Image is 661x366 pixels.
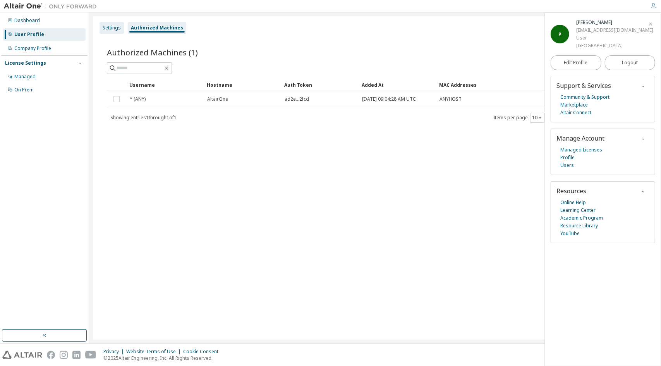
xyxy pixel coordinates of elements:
a: Learning Center [560,206,596,214]
a: Profile [560,154,575,162]
a: YouTube [560,230,580,237]
div: Auth Token [284,79,355,91]
div: Managed [14,74,36,80]
div: Settings [103,25,121,31]
a: Academic Program [560,214,603,222]
span: ad2e...2fcd [285,96,309,102]
span: ANYHOST [440,96,462,102]
div: [EMAIL_ADDRESS][DOMAIN_NAME] [576,26,653,34]
div: Added At [362,79,433,91]
a: Community & Support [560,93,609,101]
a: Managed Licenses [560,146,602,154]
span: Items per page [493,113,544,123]
div: User [576,34,653,42]
span: Showing entries 1 through 1 of 1 [110,114,177,121]
img: linkedin.svg [72,351,81,359]
span: [DATE] 09:04:28 AM UTC [362,96,416,102]
img: altair_logo.svg [2,351,42,359]
span: Manage Account [556,134,604,143]
button: Logout [605,55,656,70]
div: Dashboard [14,17,40,24]
span: AltairOne [207,96,228,102]
div: Cookie Consent [183,349,223,355]
div: License Settings [5,60,46,66]
a: Users [560,162,574,169]
a: Marketplace [560,101,588,109]
div: User Profile [14,31,44,38]
a: Resource Library [560,222,598,230]
p: © 2025 Altair Engineering, Inc. All Rights Reserved. [103,355,223,361]
span: Support & Services [556,81,611,90]
span: Logout [622,59,638,67]
div: Website Terms of Use [126,349,183,355]
div: [GEOGRAPHIC_DATA] [576,42,653,50]
a: Edit Profile [551,55,601,70]
div: Username [129,79,201,91]
img: instagram.svg [60,351,68,359]
span: * (ANY) [130,96,146,102]
img: facebook.svg [47,351,55,359]
div: Company Profile [14,45,51,52]
span: Resources [556,187,586,195]
span: Edit Profile [564,60,588,66]
a: Altair Connect [560,109,591,117]
span: P [558,31,561,38]
a: Online Help [560,199,586,206]
div: Authorized Machines [131,25,183,31]
span: Authorized Machines (1) [107,47,198,58]
div: Hostname [207,79,278,91]
div: Philipp Schimpke [576,19,653,26]
div: MAC Addresses [439,79,564,91]
img: Altair One [4,2,101,10]
div: Privacy [103,349,126,355]
img: youtube.svg [85,351,96,359]
button: 10 [532,115,543,121]
div: On Prem [14,87,34,93]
